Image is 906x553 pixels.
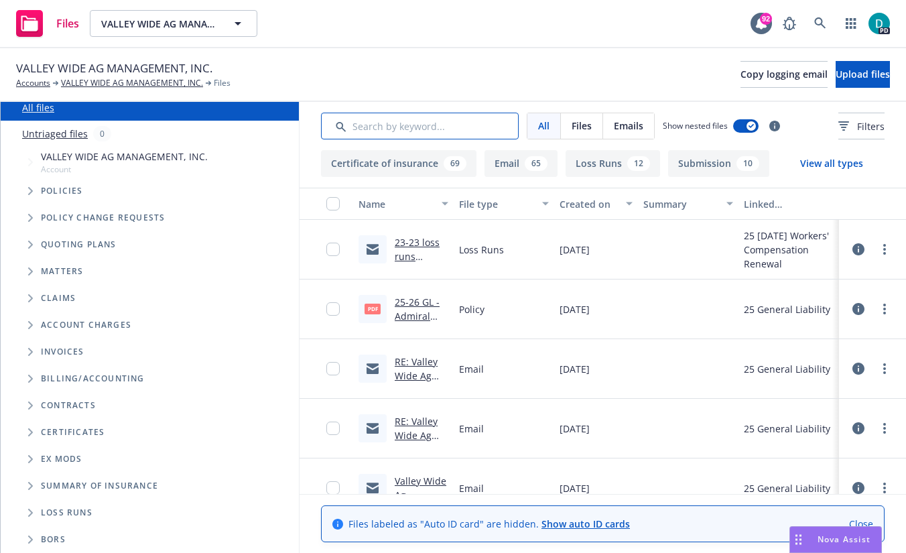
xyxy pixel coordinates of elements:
[668,150,769,177] button: Submission
[744,197,834,211] div: Linked associations
[807,10,834,37] a: Search
[61,77,203,89] a: VALLEY WIDE AG MANAGEMENT, INC.
[1,365,299,553] div: Folder Tree Example
[41,267,83,275] span: Matters
[41,482,158,490] span: Summary of insurance
[90,10,257,37] button: VALLEY WIDE AG MANAGEMENT, INC.
[789,526,882,553] button: Nova Assist
[566,150,660,177] button: Loss Runs
[395,296,440,351] a: 25-26 GL - Admiral Ins/XPT - Policy.pdf
[790,527,807,552] div: Drag to move
[572,119,592,133] span: Files
[41,375,145,383] span: Billing/Accounting
[459,362,484,376] span: Email
[560,302,590,316] span: [DATE]
[744,481,830,495] div: 25 General Liability
[56,18,79,29] span: Files
[744,362,830,376] div: 25 General Liability
[459,243,504,257] span: Loss Runs
[838,10,864,37] a: Switch app
[41,321,131,329] span: Account charges
[663,120,728,131] span: Show nested files
[41,509,92,517] span: Loss Runs
[849,517,873,531] a: Close
[836,61,890,88] button: Upload files
[41,241,117,249] span: Quoting plans
[760,13,772,25] div: 92
[41,348,84,356] span: Invoices
[779,150,885,177] button: View all types
[326,422,340,435] input: Toggle Row Selected
[395,355,448,438] a: RE: Valley Wide Ag Management Inc. #NN1798663
[41,294,76,302] span: Claims
[16,77,50,89] a: Accounts
[444,156,466,171] div: 69
[877,301,893,317] a: more
[484,150,558,177] button: Email
[214,77,231,89] span: Files
[41,455,82,463] span: Ex Mods
[353,188,454,220] button: Name
[614,119,643,133] span: Emails
[16,60,212,77] span: VALLEY WIDE AG MANAGEMENT, INC.
[736,156,759,171] div: 10
[41,536,66,544] span: BORs
[395,415,448,498] a: RE: Valley Wide Ag Management Inc. #NN1798663
[459,481,484,495] span: Email
[365,304,381,314] span: pdf
[638,188,738,220] button: Summary
[560,481,590,495] span: [DATE]
[22,127,88,141] a: Untriaged files
[744,229,834,271] div: 25 [DATE] Workers' Compensation Renewal
[326,481,340,495] input: Toggle Row Selected
[836,68,890,80] span: Upload files
[538,119,549,133] span: All
[877,480,893,496] a: more
[560,197,618,211] div: Created on
[11,5,84,42] a: Files
[101,17,217,31] span: VALLEY WIDE AG MANAGEMENT, INC.
[560,362,590,376] span: [DATE]
[41,428,105,436] span: Certificates
[776,10,803,37] a: Report a Bug
[41,402,96,410] span: Contracts
[744,302,830,316] div: 25 General Liability
[560,422,590,436] span: [DATE]
[326,197,340,210] input: Select all
[877,420,893,436] a: more
[321,113,519,139] input: Search by keyword...
[326,243,340,256] input: Toggle Row Selected
[348,517,630,531] span: Files labeled as "Auto ID card" are hidden.
[744,422,830,436] div: 25 General Liability
[838,113,885,139] button: Filters
[857,119,885,133] span: Filters
[877,361,893,377] a: more
[41,164,208,175] span: Account
[740,61,828,88] button: Copy logging email
[525,156,547,171] div: 65
[818,534,870,545] span: Nova Assist
[454,188,554,220] button: File type
[740,68,828,80] span: Copy logging email
[877,241,893,257] a: more
[541,517,630,530] a: Show auto ID cards
[359,197,434,211] div: Name
[326,302,340,316] input: Toggle Row Selected
[838,119,885,133] span: Filters
[93,126,111,141] div: 0
[643,197,718,211] div: Summary
[41,187,83,195] span: Policies
[22,101,54,114] a: All files
[41,149,208,164] span: VALLEY WIDE AG MANAGEMENT, INC.
[326,362,340,375] input: Toggle Row Selected
[41,214,165,222] span: Policy change requests
[1,147,299,365] div: Tree Example
[395,236,444,291] a: 23-23 loss runs (AMERITRUST).msg
[459,422,484,436] span: Email
[627,156,650,171] div: 12
[738,188,839,220] button: Linked associations
[868,13,890,34] img: photo
[560,243,590,257] span: [DATE]
[554,188,638,220] button: Created on
[459,302,484,316] span: Policy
